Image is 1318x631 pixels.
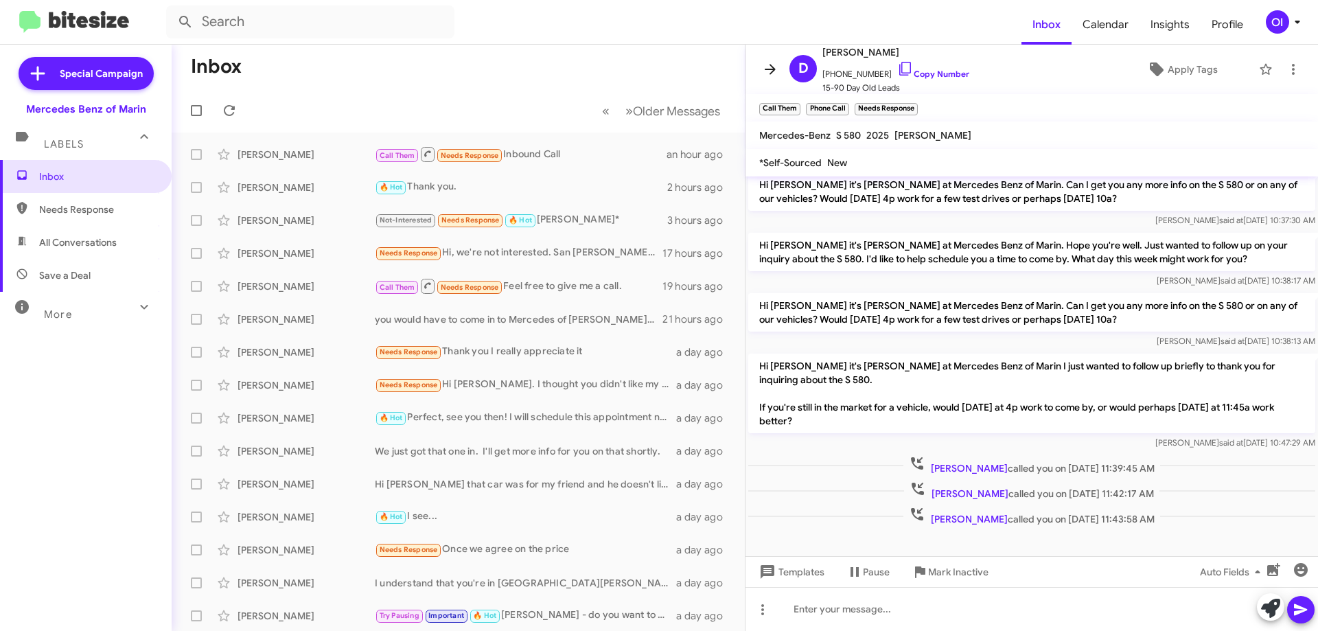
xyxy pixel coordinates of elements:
div: [PERSON_NAME] [238,411,375,425]
div: Inbound Call [375,146,667,163]
div: I understand that you're in [GEOGRAPHIC_DATA][PERSON_NAME], but this car is very unique at this p... [375,576,676,590]
div: [PERSON_NAME] [238,312,375,326]
small: Needs Response [855,103,918,115]
div: you would have to come in to Mercedes of [PERSON_NAME] to have [PERSON_NAME] work with you directly [375,312,662,326]
span: 🔥 Hot [380,512,403,521]
span: New [827,157,847,169]
span: All Conversations [39,236,117,249]
div: [PERSON_NAME] [238,576,375,590]
div: a day ago [676,477,734,491]
div: [PERSON_NAME] [238,477,375,491]
button: OI [1254,10,1303,34]
input: Search [166,5,454,38]
span: [PHONE_NUMBER] [822,60,969,81]
span: Try Pausing [380,611,419,620]
button: Next [617,97,728,125]
span: Older Messages [633,104,720,119]
span: said at [1219,437,1243,448]
div: 17 hours ago [662,246,734,260]
div: a day ago [676,543,734,557]
span: Needs Response [380,249,438,257]
span: Call Them [380,151,415,160]
span: D [798,58,809,80]
span: *Self-Sourced [759,157,822,169]
span: Needs Response [441,283,499,292]
button: Pause [835,560,901,584]
div: a day ago [676,609,734,623]
span: Save a Deal [39,268,91,282]
span: Call Them [380,283,415,292]
div: a day ago [676,576,734,590]
div: Thank you. [375,179,667,195]
div: a day ago [676,378,734,392]
div: Hi [PERSON_NAME]. I thought you didn't like my offer of 60k and my car out the door for the 2026 ... [375,377,676,393]
a: Calendar [1072,5,1140,45]
span: More [44,308,72,321]
span: Needs Response [39,203,156,216]
div: [PERSON_NAME] [238,609,375,623]
div: Mercedes Benz of Marin [26,102,146,116]
a: Insights [1140,5,1201,45]
div: a day ago [676,444,734,458]
span: Not-Interested [380,216,432,225]
button: Auto Fields [1189,560,1277,584]
p: Hi [PERSON_NAME] it's [PERSON_NAME] at Mercedes Benz of Marin. Can I get you any more info on the... [748,172,1315,211]
span: Mark Inactive [928,560,988,584]
div: 2 hours ago [667,181,734,194]
div: Hi [PERSON_NAME] that car was for my friend and he doesn't like the RAV4 after all [375,477,676,491]
a: Special Campaign [19,57,154,90]
span: 🔥 Hot [380,183,403,192]
span: Auto Fields [1200,560,1266,584]
div: [PERSON_NAME] [238,444,375,458]
p: Hi [PERSON_NAME] it's [PERSON_NAME] at Mercedes Benz of Marin. Can I get you any more info on the... [748,293,1315,332]
span: called you on [DATE] 11:43:58 AM [903,506,1160,526]
div: Hi, we're not interested. San [PERSON_NAME] BMW is prepared to lease us a new 2026 iX with all th... [375,245,662,261]
span: [PERSON_NAME] [931,513,1008,525]
span: 🔥 Hot [473,611,496,620]
span: Labels [44,138,84,150]
span: 🔥 Hot [509,216,532,225]
div: 21 hours ago [662,312,734,326]
div: [PERSON_NAME] [238,148,375,161]
span: said at [1221,336,1245,346]
a: Copy Number [897,69,969,79]
span: S 580 [836,129,861,141]
button: Previous [594,97,618,125]
span: [PERSON_NAME] [931,462,1008,474]
span: Inbox [39,170,156,183]
span: 15-90 Day Old Leads [822,81,969,95]
nav: Page navigation example [594,97,728,125]
span: [PERSON_NAME] [DATE] 10:38:17 AM [1157,275,1315,286]
div: [PERSON_NAME] [238,279,375,293]
span: Templates [756,560,824,584]
div: a day ago [676,345,734,359]
div: [PERSON_NAME] [238,378,375,392]
div: 3 hours ago [667,214,734,227]
span: [PERSON_NAME] [932,487,1008,500]
span: Needs Response [380,380,438,389]
div: [PERSON_NAME] [238,181,375,194]
div: Feel free to give me a call. [375,277,662,295]
a: Inbox [1021,5,1072,45]
span: called you on [DATE] 11:39:45 AM [903,455,1160,475]
div: Thank you I really appreciate it [375,344,676,360]
div: [PERSON_NAME] [238,214,375,227]
a: Profile [1201,5,1254,45]
div: a day ago [676,510,734,524]
div: a day ago [676,411,734,425]
div: OI [1266,10,1289,34]
p: Hi [PERSON_NAME] it's [PERSON_NAME] at Mercedes Benz of Marin I just wanted to follow up briefly ... [748,354,1315,433]
span: Special Campaign [60,67,143,80]
div: [PERSON_NAME] - do you want to come in this weekend to close this deal? [375,608,676,623]
span: Mercedes-Benz [759,129,831,141]
span: 2025 [866,129,889,141]
small: Call Them [759,103,800,115]
span: 🔥 Hot [380,413,403,422]
span: [PERSON_NAME] [DATE] 10:37:30 AM [1155,215,1315,225]
span: [PERSON_NAME] [822,44,969,60]
div: [PERSON_NAME]* [375,212,667,228]
span: Pause [863,560,890,584]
